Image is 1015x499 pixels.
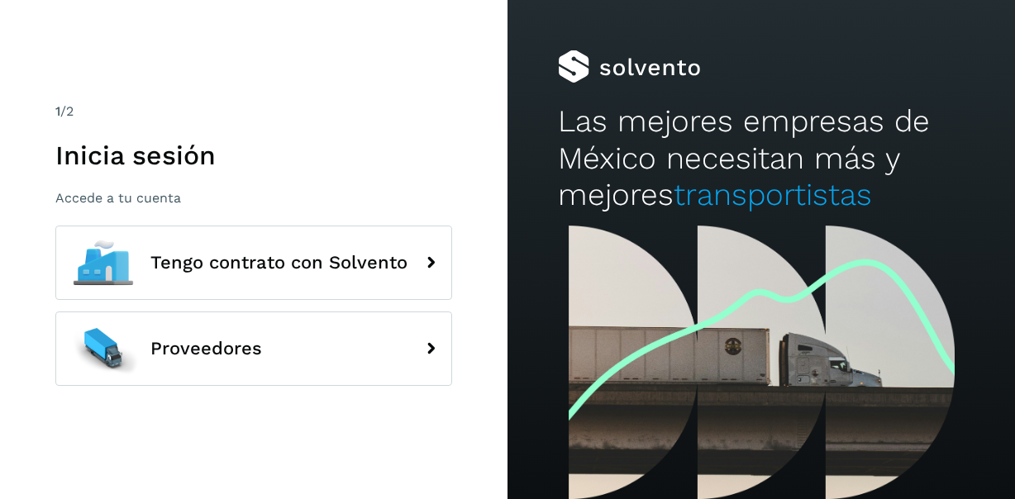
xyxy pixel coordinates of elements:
[55,140,452,171] h1: Inicia sesión
[55,102,452,121] div: /2
[55,311,452,386] button: Proveedores
[150,339,262,359] span: Proveedores
[55,190,452,206] p: Accede a tu cuenta
[558,103,964,213] h2: Las mejores empresas de México necesitan más y mejores
[150,253,407,273] span: Tengo contrato con Solvento
[674,177,872,212] span: transportistas
[55,103,60,119] span: 1
[55,226,452,300] button: Tengo contrato con Solvento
